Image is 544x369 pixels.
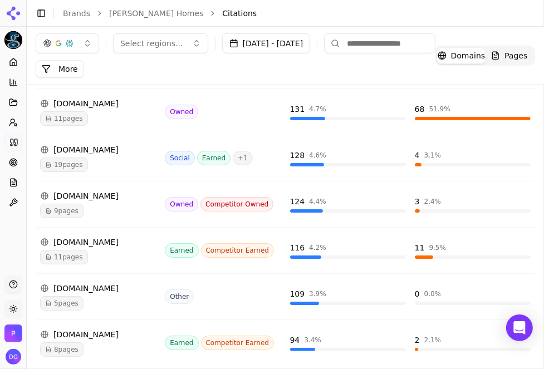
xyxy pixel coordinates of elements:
div: 9.5 % [429,243,447,252]
div: 128 [290,150,305,161]
div: 94 [290,334,300,346]
span: Select regions... [120,38,183,49]
div: 0.0 % [424,289,442,298]
span: + 1 [233,151,253,165]
div: 51.9 % [429,105,450,114]
div: [DOMAIN_NAME] [40,190,156,201]
span: 11 pages [40,111,88,126]
span: 19 pages [40,158,88,172]
button: More [36,60,84,78]
span: Competitor Owned [200,197,273,211]
div: [DOMAIN_NAME] [40,329,156,340]
div: 116 [290,242,305,253]
div: 131 [290,104,305,115]
div: 11 [415,242,425,253]
span: 9 pages [40,204,84,218]
div: 0 [415,288,420,299]
span: Other [165,289,194,304]
div: 4.7 % [309,105,326,114]
span: 11 pages [40,250,88,264]
span: Competitor Earned [201,243,275,258]
a: Brands [63,9,90,18]
div: 3.1 % [424,151,442,160]
div: 3.9 % [309,289,326,298]
div: [DOMAIN_NAME] [40,144,156,155]
span: Earned [165,336,198,350]
a: [PERSON_NAME] Homes [109,8,203,19]
div: 4.4 % [309,197,326,206]
div: 2.1 % [424,336,442,345]
span: Earned [165,243,198,258]
div: [DOMAIN_NAME] [40,283,156,294]
span: Pages [504,50,527,61]
span: Citations [222,8,257,19]
span: Competitor Earned [201,336,275,350]
span: 5 pages [40,296,84,311]
div: 4.6 % [309,151,326,160]
img: Denise Gray [6,349,21,365]
div: 2 [415,334,420,346]
img: Paul Gray Homes [4,324,22,342]
span: Owned [165,105,198,119]
button: Open organization switcher [4,324,22,342]
div: 68 [415,104,425,115]
div: [DOMAIN_NAME] [40,237,156,248]
button: Open user button [6,349,21,365]
img: Paul Gray Homes [4,31,22,49]
span: Social [165,151,195,165]
div: Open Intercom Messenger [506,314,533,341]
span: Earned [197,151,231,165]
div: 4.2 % [309,243,326,252]
button: [DATE] - [DATE] [222,33,311,53]
div: 4 [415,150,420,161]
button: Current brand: Paul Gray Homes [4,31,22,49]
div: 124 [290,196,305,207]
nav: breadcrumb [63,8,513,19]
span: Owned [165,197,198,211]
div: 3 [415,196,420,207]
div: 2.4 % [424,197,442,206]
div: 109 [290,288,305,299]
div: 3.4 % [304,336,321,345]
span: 8 pages [40,342,84,357]
span: Domains [451,50,486,61]
div: [DOMAIN_NAME] [40,98,156,109]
